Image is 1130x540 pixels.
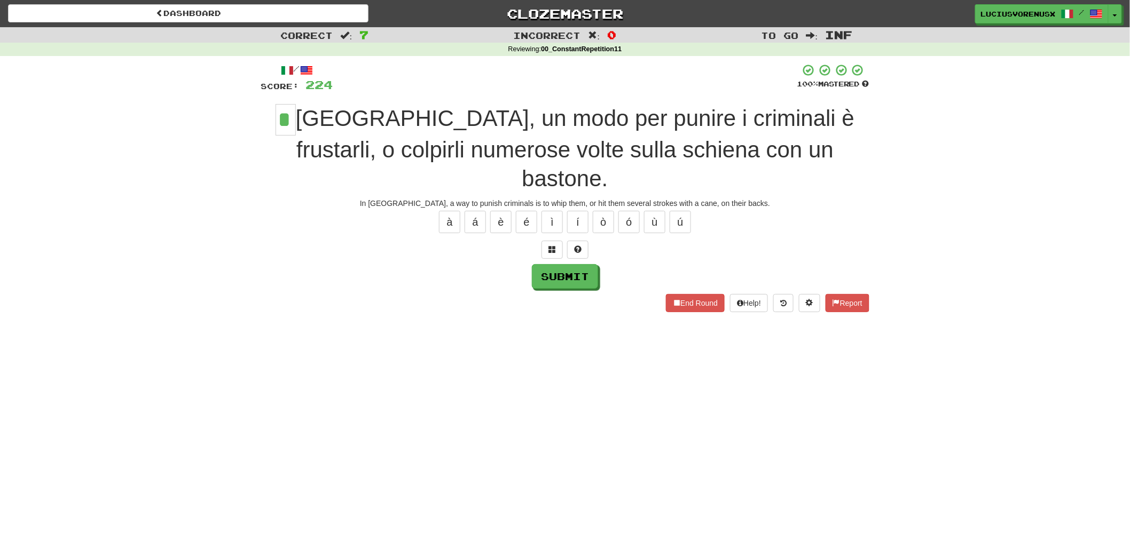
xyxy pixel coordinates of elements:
span: : [588,31,600,40]
span: [GEOGRAPHIC_DATA], un modo per punire i criminali è frustarli, o colpirli numerose volte sulla sc... [296,106,854,191]
span: Score: [261,82,299,91]
span: / [1079,9,1085,16]
button: í [567,211,588,233]
button: à [439,211,460,233]
button: ó [618,211,640,233]
button: ù [644,211,665,233]
button: Help! [730,294,768,312]
button: ì [542,211,563,233]
button: é [516,211,537,233]
span: To go [762,30,799,41]
div: In [GEOGRAPHIC_DATA], a way to punish criminals is to whip them, or hit them several strokes with... [261,198,869,209]
div: / [261,63,333,77]
span: 224 [305,78,333,91]
button: Submit [532,264,598,289]
strong: 00_ConstantRepetition11 [541,45,622,53]
span: 0 [607,28,616,41]
a: Clozemaster [384,4,745,23]
span: 100 % [797,80,818,88]
button: Switch sentence to multiple choice alt+p [542,241,563,259]
button: Report [826,294,869,312]
button: á [465,211,486,233]
a: Dashboard [8,4,368,22]
button: End Round [666,294,725,312]
button: è [490,211,512,233]
span: Incorrect [514,30,581,41]
button: Round history (alt+y) [773,294,794,312]
div: Mastered [797,80,869,89]
button: Single letter hint - you only get 1 per sentence and score half the points! alt+h [567,241,588,259]
a: LuciusVorenusX / [975,4,1109,23]
span: LuciusVorenusX [981,9,1056,19]
span: Inf [825,28,852,41]
button: ò [593,211,614,233]
button: ú [670,211,691,233]
span: Correct [281,30,333,41]
span: 7 [359,28,368,41]
span: : [341,31,352,40]
span: : [806,31,818,40]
